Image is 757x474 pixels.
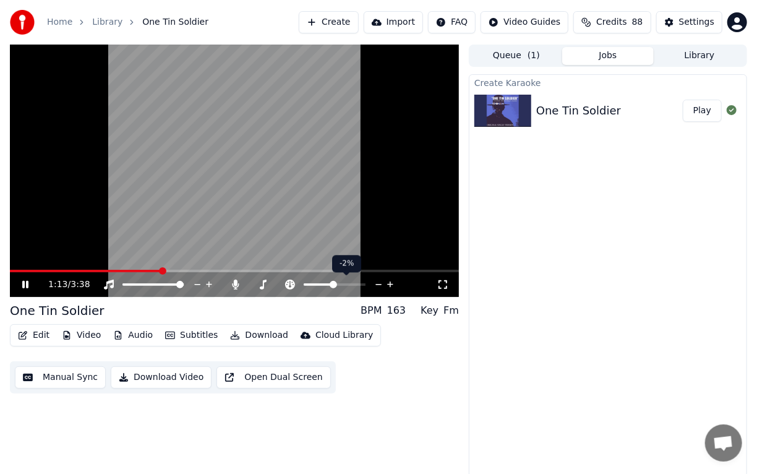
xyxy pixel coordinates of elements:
button: Settings [656,11,722,33]
div: -2% [332,255,361,272]
div: Open chat [705,424,742,462]
button: Play [683,100,722,122]
a: Library [92,16,122,28]
button: FAQ [428,11,476,33]
span: Credits [596,16,627,28]
button: Subtitles [160,327,223,344]
div: Fm [443,303,459,318]
div: Settings [679,16,714,28]
button: Import [364,11,423,33]
button: Video Guides [481,11,568,33]
button: Queue [471,47,562,65]
button: Library [654,47,745,65]
button: Create [299,11,359,33]
span: 3:38 [71,278,90,291]
span: One Tin Soldier [142,16,208,28]
nav: breadcrumb [47,16,208,28]
div: 163 [387,303,406,318]
button: Video [57,327,106,344]
a: Home [47,16,72,28]
button: Manual Sync [15,366,106,389]
div: Create Karaoke [469,75,746,90]
img: youka [10,10,35,35]
button: Credits88 [573,11,651,33]
div: / [48,278,78,291]
div: Key [421,303,438,318]
button: Jobs [562,47,654,65]
div: BPM [361,303,382,318]
button: Audio [108,327,158,344]
div: One Tin Soldier [536,102,621,119]
div: One Tin Soldier [10,302,105,319]
span: 1:13 [48,278,67,291]
button: Open Dual Screen [216,366,331,389]
span: 88 [632,16,643,28]
button: Edit [13,327,54,344]
span: ( 1 ) [528,50,540,62]
button: Download [225,327,293,344]
button: Download Video [111,366,212,389]
div: Cloud Library [315,329,373,342]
